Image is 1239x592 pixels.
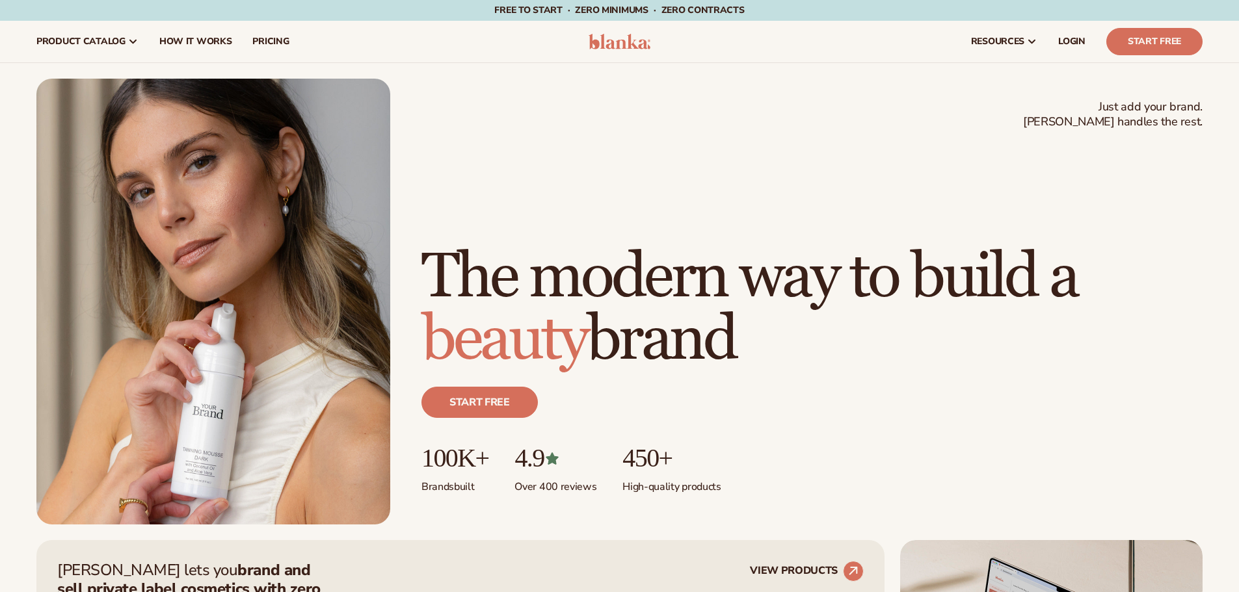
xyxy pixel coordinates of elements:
[421,302,587,378] span: beauty
[971,36,1024,47] span: resources
[421,387,538,418] a: Start free
[1023,99,1203,130] span: Just add your brand. [PERSON_NAME] handles the rest.
[622,444,721,472] p: 450+
[514,444,596,472] p: 4.9
[622,472,721,494] p: High-quality products
[1058,36,1086,47] span: LOGIN
[36,79,390,524] img: Female holding tanning mousse.
[149,21,243,62] a: How It Works
[26,21,149,62] a: product catalog
[589,34,650,49] img: logo
[252,36,289,47] span: pricing
[1048,21,1096,62] a: LOGIN
[421,472,488,494] p: Brands built
[36,36,126,47] span: product catalog
[494,4,744,16] span: Free to start · ZERO minimums · ZERO contracts
[421,246,1203,371] h1: The modern way to build a brand
[961,21,1048,62] a: resources
[1106,28,1203,55] a: Start Free
[750,561,864,582] a: VIEW PRODUCTS
[159,36,232,47] span: How It Works
[421,444,488,472] p: 100K+
[242,21,299,62] a: pricing
[514,472,596,494] p: Over 400 reviews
